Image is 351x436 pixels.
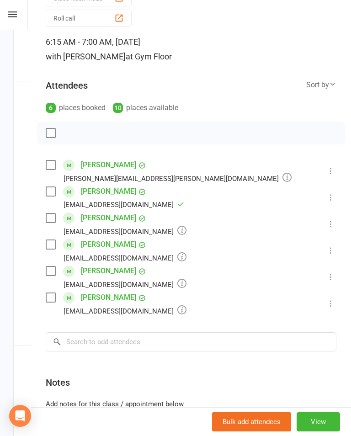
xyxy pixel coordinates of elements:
[46,52,126,61] span: with [PERSON_NAME]
[113,101,178,114] div: places available
[297,412,340,431] button: View
[126,52,172,61] span: at Gym Floor
[46,399,336,409] div: Add notes for this class / appointment below
[46,10,132,27] button: Roll call
[306,79,336,91] div: Sort by
[212,412,291,431] button: Bulk add attendees
[81,184,136,199] a: [PERSON_NAME]
[46,101,106,114] div: places booked
[9,405,31,427] div: Open Intercom Messenger
[64,252,186,264] div: [EMAIL_ADDRESS][DOMAIN_NAME]
[64,225,186,237] div: [EMAIL_ADDRESS][DOMAIN_NAME]
[64,278,186,290] div: [EMAIL_ADDRESS][DOMAIN_NAME]
[81,158,136,172] a: [PERSON_NAME]
[81,264,136,278] a: [PERSON_NAME]
[46,103,56,113] div: 6
[64,305,186,317] div: [EMAIL_ADDRESS][DOMAIN_NAME]
[46,376,70,389] div: Notes
[81,237,136,252] a: [PERSON_NAME]
[46,35,336,64] div: 6:15 AM - 7:00 AM, [DATE]
[64,172,292,184] div: [PERSON_NAME][EMAIL_ADDRESS][PERSON_NAME][DOMAIN_NAME]
[113,103,123,113] div: 10
[46,79,88,92] div: Attendees
[81,211,136,225] a: [PERSON_NAME]
[81,290,136,305] a: [PERSON_NAME]
[64,199,184,211] div: [EMAIL_ADDRESS][DOMAIN_NAME]
[46,332,336,351] input: Search to add attendees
